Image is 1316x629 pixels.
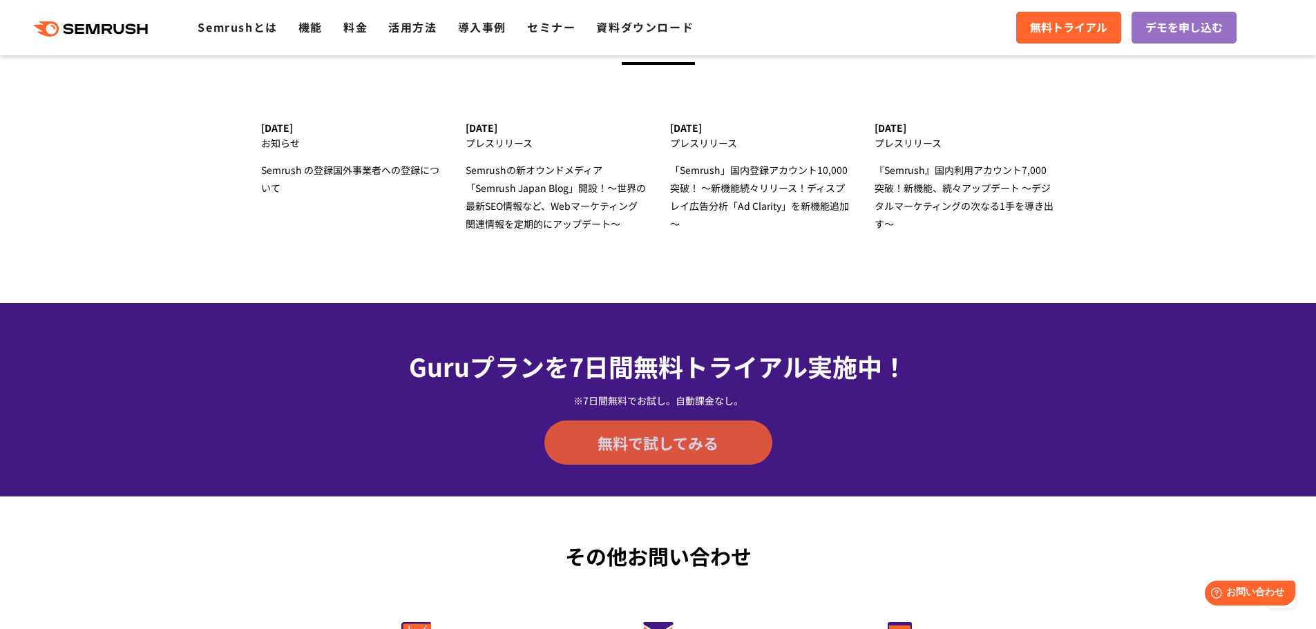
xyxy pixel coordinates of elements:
[1193,575,1301,614] iframe: Help widget launcher
[544,420,772,465] a: 無料で試してみる
[458,19,506,35] a: 導入事例
[343,19,368,35] a: 料金
[670,122,850,233] a: [DATE] プレスリリース 「Semrush」国内登録アカウント10,000突破！ ～新機能続々リリース！ディスプレイ広告分析「Ad Clarity」を新機能追加～
[598,432,718,453] span: 無料で試してみる
[261,122,441,197] a: [DATE] お知らせ Semrush の登録国外事業者への登録について
[875,134,1055,152] div: プレスリリース
[875,163,1053,231] span: 『Semrush』国内利用アカウント7,000突破！新機能、続々アップデート ～デジタルマーケティングの次なる1手を導き出す～
[466,122,646,233] a: [DATE] プレスリリース Semrushの新オウンドメディア 「Semrush Japan Blog」開設！～世界の最新SEO情報など、Webマーケティング関連情報を定期的にアップデート～
[670,163,849,231] span: 「Semrush」国内登録アカウント10,000突破！ ～新機能続々リリース！ディスプレイ広告分析「Ad Clarity」を新機能追加～
[1016,12,1121,43] a: 無料トライアル
[261,134,441,152] div: お知らせ
[1030,19,1107,37] span: 無料トライアル
[1145,19,1223,37] span: デモを申し込む
[261,163,439,195] span: Semrush の登録国外事業者への登録について
[596,19,694,35] a: 資料ダウンロード
[875,122,1055,233] a: [DATE] プレスリリース 『Semrush』国内利用アカウント7,000突破！新機能、続々アップデート ～デジタルマーケティングの次なる1手を導き出す～
[296,347,1021,385] div: Guruプランを7日間
[388,19,437,35] a: 活用方法
[875,122,1055,134] div: [DATE]
[298,19,323,35] a: 機能
[296,394,1021,407] div: ※7日間無料でお試し。自動課金なし。
[296,541,1021,572] div: その他お問い合わせ
[670,134,850,152] div: プレスリリース
[527,19,575,35] a: セミナー
[1132,12,1237,43] a: デモを申し込む
[466,163,646,231] span: Semrushの新オウンドメディア 「Semrush Japan Blog」開設！～世界の最新SEO情報など、Webマーケティング関連情報を定期的にアップデート～
[466,134,646,152] div: プレスリリース
[198,19,277,35] a: Semrushとは
[633,348,907,384] span: 無料トライアル実施中！
[466,122,646,134] div: [DATE]
[670,122,850,134] div: [DATE]
[261,122,441,134] div: [DATE]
